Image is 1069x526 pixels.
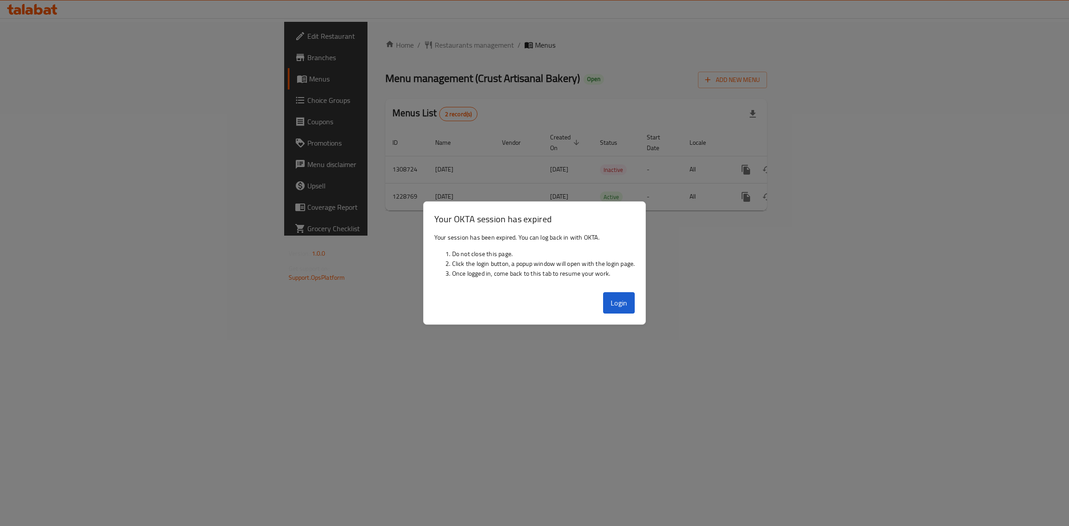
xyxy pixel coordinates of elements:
[424,229,646,289] div: Your session has been expired. You can log back in with OKTA.
[603,292,635,314] button: Login
[452,269,635,278] li: Once logged in, come back to this tab to resume your work.
[452,249,635,259] li: Do not close this page.
[452,259,635,269] li: Click the login button, a popup window will open with the login page.
[434,212,635,225] h3: Your OKTA session has expired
